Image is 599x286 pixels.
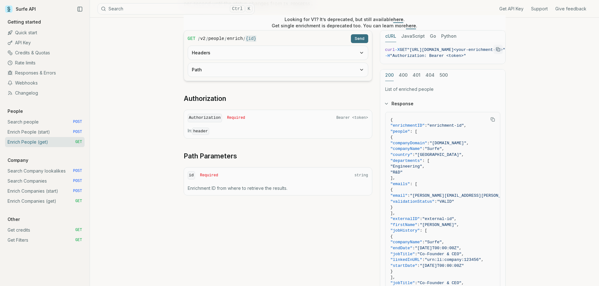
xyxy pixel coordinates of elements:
span: Bearer <token> [336,115,368,120]
p: Company [5,157,31,163]
span: Required [200,173,218,178]
span: "[DATE]T00:00:00Z" [420,263,464,268]
span: "Surfe" [425,146,442,151]
span: "companyName" [391,146,422,151]
kbd: K [246,5,252,12]
span: / [198,36,200,42]
span: -H [385,53,390,58]
span: "Authorization: Bearer <token>" [390,53,466,58]
span: "country" [391,152,413,157]
span: } [391,269,393,274]
span: , [464,123,467,128]
button: Response [380,96,505,112]
a: Rate limits [5,58,85,68]
span: , [462,152,464,157]
span: "jobTitle" [391,281,415,285]
span: "R&D" [391,170,403,175]
kbd: Ctrl [230,5,245,12]
span: ], [391,275,396,280]
span: GET [75,238,82,243]
button: 404 [425,69,435,81]
p: List of enriched people [385,86,500,92]
a: Enrich Companies (start) POST [5,186,85,196]
span: : [413,152,415,157]
span: { [391,118,393,122]
span: : [408,193,410,198]
a: Responses & Errors [5,68,85,78]
span: POST [73,168,82,173]
span: "Co-Founder & CEO" [417,281,461,285]
a: Changelog [5,88,85,98]
button: Headers [188,46,368,60]
span: "[PERSON_NAME]" [420,223,457,227]
span: / [206,36,208,42]
button: Copy Text [493,45,503,54]
span: : [417,263,420,268]
span: : [422,146,425,151]
span: "Engineering" [391,164,422,169]
span: , [462,252,464,256]
p: Enrichment ID from where to retrieve the results. [188,185,368,191]
span: : [413,246,415,250]
span: "[URL][DOMAIN_NAME]<your-enrichment-id>" [407,47,505,52]
a: Authorization [184,94,226,103]
span: POST [73,189,82,194]
span: : [415,252,418,256]
p: Looking for V1? It’s deprecated, but still available . Get single enrichment is deprecated too. Y... [272,16,417,29]
code: v2 [200,36,206,42]
a: here [393,17,403,22]
span: string [354,173,368,178]
button: Copy Text [488,115,497,124]
span: "external-id" [422,217,454,221]
span: GET [188,36,196,42]
span: : [417,223,420,227]
code: id [188,171,195,180]
span: GET [75,199,82,204]
code: {id} [246,36,256,42]
span: "[GEOGRAPHIC_DATA]" [415,152,462,157]
span: -X [395,47,400,52]
span: { [391,135,393,140]
a: Webhooks [5,78,85,88]
span: "jobTitle" [391,252,415,256]
a: Credits & Quotas [5,48,85,58]
a: Enrich Companies (get) GET [5,196,85,206]
span: : [425,123,427,128]
span: "validationStatus" [391,199,435,204]
span: ], [391,211,396,216]
span: GET [75,228,82,233]
button: 200 [385,69,394,81]
span: , [466,141,469,146]
a: Get Filters GET [5,235,85,245]
span: , [457,223,459,227]
span: "linkedInURL" [391,257,422,262]
span: : [435,199,437,204]
span: , [442,240,444,245]
span: : [ [410,129,417,134]
span: : [ [420,228,427,233]
span: , [422,164,425,169]
span: , [442,146,444,151]
span: "companyName" [391,240,422,245]
a: here [406,23,416,28]
span: "emails" [391,182,410,186]
a: Quick start [5,28,85,38]
a: Search Company lookalikes POST [5,166,85,176]
span: , [454,217,457,221]
span: "[DATE]T00:00:00Z" [415,246,459,250]
a: Get API Key [499,6,524,12]
span: , [459,246,462,250]
span: "companyDomain" [391,141,427,146]
span: GET [400,47,407,52]
span: : [422,257,425,262]
span: ], [391,176,396,180]
button: JavaScript [401,30,425,42]
span: "VALID" [437,199,454,204]
span: "enrichment-id" [427,123,464,128]
button: Send [351,34,368,43]
span: "urn:li:company:123456" [425,257,481,262]
span: "enrichmentID" [391,123,425,128]
span: : [ [410,182,417,186]
span: : [ [422,158,430,163]
span: / [243,36,245,42]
